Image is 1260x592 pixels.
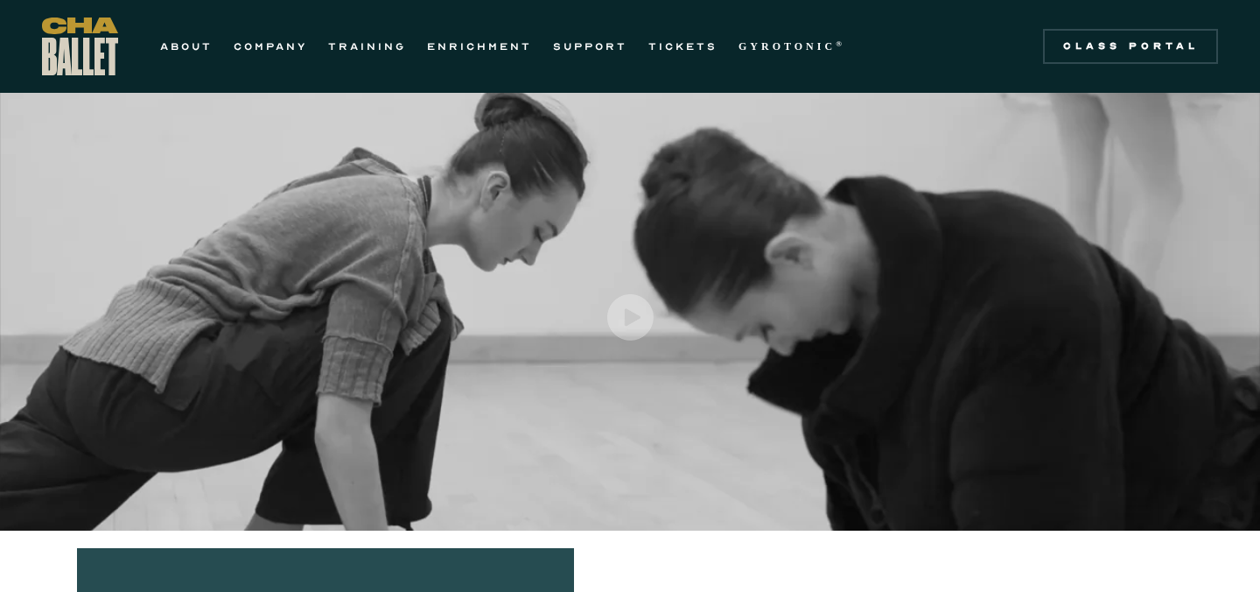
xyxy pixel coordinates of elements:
[738,36,845,57] a: GYROTONIC®
[42,18,118,75] a: home
[160,36,213,57] a: ABOUT
[328,36,406,57] a: TRAINING
[234,36,307,57] a: COMPANY
[553,36,627,57] a: SUPPORT
[836,39,845,48] sup: ®
[1043,29,1218,64] a: Class Portal
[738,40,836,53] strong: GYROTONIC
[427,36,532,57] a: ENRICHMENT
[1053,39,1207,53] div: Class Portal
[648,36,717,57] a: TICKETS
